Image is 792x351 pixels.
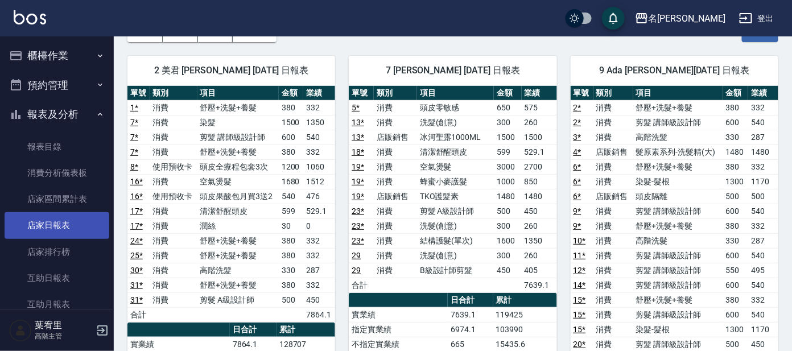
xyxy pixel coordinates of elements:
td: 540 [748,248,778,263]
td: 650 [494,100,521,115]
button: 名[PERSON_NAME] [630,7,730,30]
td: 7639.1 [448,307,493,322]
td: 1200 [279,159,304,174]
td: 剪髮 講師級設計師 [633,307,723,322]
td: 332 [303,100,335,115]
button: 登出 [735,8,778,29]
th: 累計 [493,293,557,308]
td: 7864.1 [303,307,335,322]
table: a dense table [127,86,335,323]
td: 消費 [374,233,417,248]
td: 529.1 [522,144,557,159]
td: 清潔舒醒頭皮 [417,144,494,159]
td: 頭皮全療程包套3次 [197,159,279,174]
div: 名[PERSON_NAME] [649,11,725,26]
td: 店販銷售 [593,144,633,159]
th: 業績 [748,86,778,101]
td: 剪髮 講師級設計師 [197,130,279,144]
h5: 葉宥里 [35,320,93,331]
td: 380 [279,233,304,248]
td: 消費 [593,159,633,174]
td: 消費 [593,115,633,130]
td: 指定實業績 [349,322,448,337]
td: 合計 [349,278,374,292]
td: 消費 [374,144,417,159]
td: 1680 [279,174,304,189]
td: 清潔舒醒頭皮 [197,204,279,218]
th: 項目 [197,86,279,101]
td: 舒壓+洗髮+養髮 [633,100,723,115]
td: 380 [279,248,304,263]
td: 使用預收卡 [150,189,197,204]
a: 消費分析儀表板 [5,160,109,186]
button: 報表及分析 [5,100,109,129]
th: 業績 [522,86,557,101]
td: 260 [522,115,557,130]
td: 599 [279,204,304,218]
td: 260 [522,248,557,263]
a: 29 [352,266,361,275]
td: 332 [303,248,335,263]
a: 互助月報表 [5,291,109,317]
td: 287 [748,130,778,144]
td: 消費 [150,218,197,233]
td: 空氣燙髮 [417,159,494,174]
td: 30 [279,218,304,233]
td: 850 [522,174,557,189]
td: 405 [522,263,557,278]
td: 消費 [150,248,197,263]
td: 消費 [150,263,197,278]
td: 540 [748,204,778,218]
td: 高階洗髮 [633,233,723,248]
span: 7 [PERSON_NAME] [DATE] 日報表 [362,65,543,76]
td: 1500 [279,115,304,130]
td: 1350 [303,115,335,130]
td: 600 [723,115,748,130]
td: 頭皮隔離 [633,189,723,204]
td: 550 [723,263,748,278]
td: 潤絲 [197,218,279,233]
td: 1300 [723,322,748,337]
td: 消費 [374,204,417,218]
td: 消費 [593,218,633,233]
td: 剪髮 講師級設計師 [633,278,723,292]
td: 消費 [593,307,633,322]
td: 結構護髮(單次) [417,233,494,248]
td: 消費 [374,248,417,263]
a: 互助日報表 [5,265,109,291]
td: 消費 [593,233,633,248]
td: 287 [303,263,335,278]
td: 舒壓+洗髮+養髮 [197,278,279,292]
td: 洗髮(創意) [417,115,494,130]
td: 600 [723,307,748,322]
td: 332 [748,292,778,307]
button: 櫃檯作業 [5,41,109,71]
td: 髮原素系列-洗髮精(大) [633,144,723,159]
td: 450 [522,204,557,218]
td: 1170 [748,174,778,189]
th: 日合計 [448,293,493,308]
td: 消費 [593,174,633,189]
td: 540 [748,278,778,292]
td: 消費 [593,322,633,337]
td: TKO護髮素 [417,189,494,204]
td: 消費 [150,100,197,115]
a: 店家區間累計表 [5,186,109,212]
span: 9 Ada [PERSON_NAME][DATE] 日報表 [584,65,765,76]
td: 染髮 [197,115,279,130]
th: 類別 [150,86,197,101]
td: 1170 [748,322,778,337]
td: 消費 [150,115,197,130]
td: 頭皮零敏感 [417,100,494,115]
td: 消費 [150,174,197,189]
td: 1500 [494,130,521,144]
td: 消費 [374,115,417,130]
td: 洗髮(創意) [417,248,494,263]
td: 消費 [593,100,633,115]
td: 330 [723,233,748,248]
td: 實業績 [349,307,448,322]
td: 600 [723,248,748,263]
th: 單號 [127,86,150,101]
td: 消費 [374,263,417,278]
td: 1300 [723,174,748,189]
